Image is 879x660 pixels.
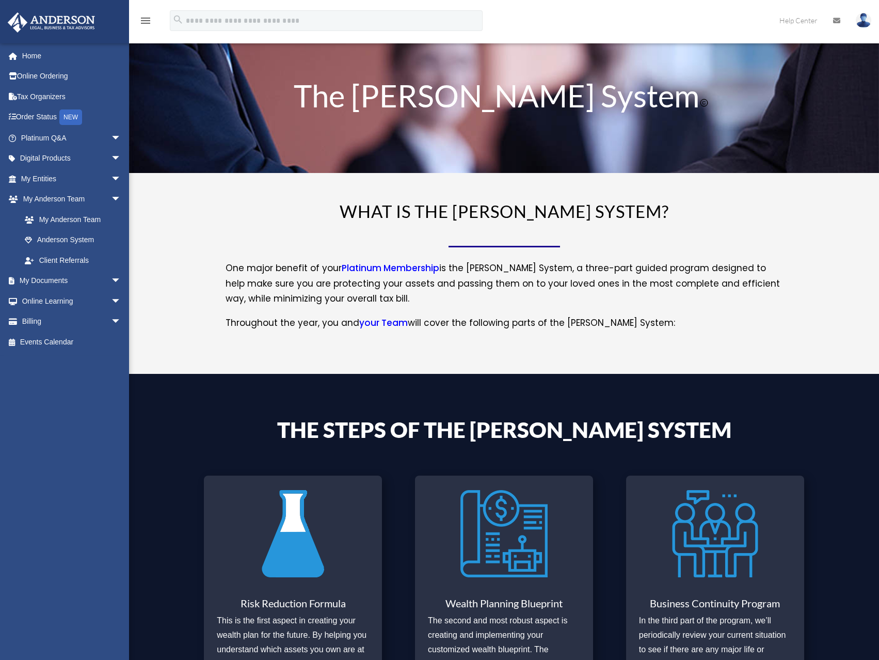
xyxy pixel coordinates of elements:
[7,128,137,148] a: Platinum Q&Aarrow_drop_down
[111,311,132,333] span: arrow_drop_down
[59,109,82,125] div: NEW
[342,262,439,279] a: Platinum Membership
[139,14,152,27] i: menu
[7,271,137,291] a: My Documentsarrow_drop_down
[7,311,137,332] a: Billingarrow_drop_down
[7,168,137,189] a: My Entitiesarrow_drop_down
[428,598,580,614] h3: Wealth Planning Blueprint
[111,168,132,190] span: arrow_drop_down
[217,598,369,614] h3: Risk Reduction Formula
[14,250,137,271] a: Client Referrals
[7,107,137,128] a: Order StatusNEW
[340,201,669,222] span: WHAT IS THE [PERSON_NAME] SYSTEM?
[14,230,132,250] a: Anderson System
[7,332,137,352] a: Events Calendar
[5,12,98,33] img: Anderson Advisors Platinum Portal
[111,128,132,149] span: arrow_drop_down
[139,18,152,27] a: menu
[14,209,137,230] a: My Anderson Team
[111,189,132,210] span: arrow_drop_down
[7,291,137,311] a: Online Learningarrow_drop_down
[111,148,132,169] span: arrow_drop_down
[226,316,783,331] p: Throughout the year, you and will cover the following parts of the [PERSON_NAME] System:
[7,189,137,210] a: My Anderson Teamarrow_drop_down
[672,483,759,584] img: Business Continuity Program
[7,45,137,66] a: Home
[7,148,137,169] a: Digital Productsarrow_drop_down
[249,483,337,584] img: Risk Reduction Formula
[226,419,783,446] h4: The Steps of the [PERSON_NAME] System
[856,13,871,28] img: User Pic
[460,483,548,584] img: Wealth Planning Blueprint
[359,317,408,334] a: your Team
[7,66,137,87] a: Online Ordering
[7,86,137,107] a: Tax Organizers
[639,598,791,614] h3: Business Continuity Program
[226,261,783,316] p: One major benefit of your is the [PERSON_NAME] System, a three-part guided program designed to he...
[226,80,783,116] h1: The [PERSON_NAME] System
[111,271,132,292] span: arrow_drop_down
[172,14,184,25] i: search
[111,291,132,312] span: arrow_drop_down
